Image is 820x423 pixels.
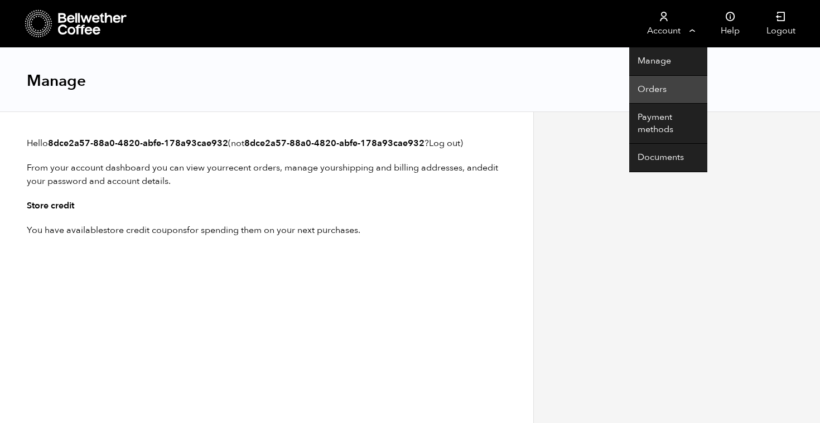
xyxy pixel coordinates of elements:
a: recent orders [225,162,280,174]
a: Payment methods [629,104,707,144]
a: Log out [429,137,460,149]
a: Manage [629,47,707,76]
h3: Store credit [27,199,507,212]
p: Hello (not ? ) [27,137,507,150]
a: Orders [629,76,707,104]
a: Documents [629,144,707,172]
strong: 8dce2a57-88a0-4820-abfe-178a93cae932 [48,137,228,149]
h1: Manage [27,71,86,91]
strong: 8dce2a57-88a0-4820-abfe-178a93cae932 [244,137,425,149]
p: From your account dashboard you can view your , manage your , and . [27,161,507,188]
a: shipping and billing addresses [339,162,462,174]
a: store credit coupons [103,224,187,236]
p: You have available for spending them on your next purchases. [27,223,507,237]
